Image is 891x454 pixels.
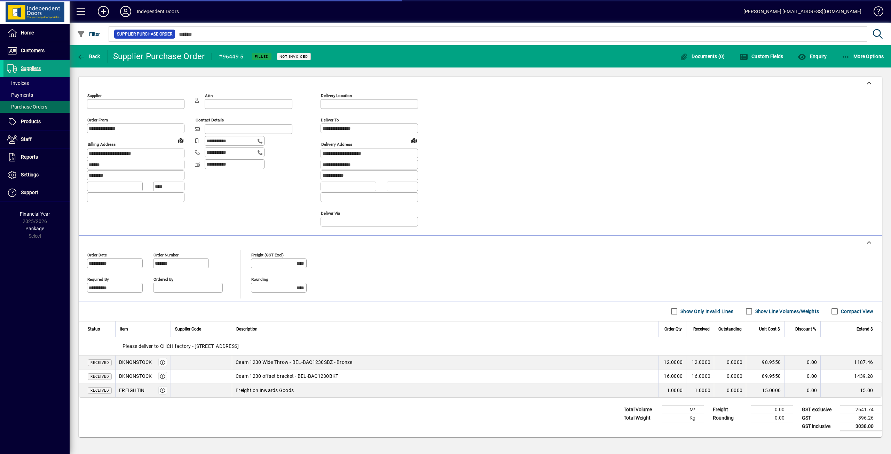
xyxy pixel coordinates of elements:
[796,50,828,63] button: Enquiry
[738,50,785,63] button: Custom Fields
[658,369,686,383] td: 16.0000
[7,92,33,98] span: Payments
[70,50,108,63] app-page-header-button: Back
[87,118,108,122] mat-label: Order from
[251,252,284,257] mat-label: Freight (GST excl)
[746,356,784,369] td: 98.9550
[20,211,50,217] span: Financial Year
[77,54,100,59] span: Back
[236,359,353,366] span: Ceam 1230 Wide Throw - BEL-BAC1230SBZ - Bronze
[115,5,137,18] button: Profile
[743,6,861,17] div: [PERSON_NAME] [EMAIL_ADDRESS][DOMAIN_NAME]
[798,54,827,59] span: Enquiry
[3,131,70,148] a: Staff
[664,325,682,333] span: Order Qty
[746,383,784,397] td: 15.0000
[620,405,662,414] td: Total Volume
[7,104,47,110] span: Purchase Orders
[795,325,816,333] span: Discount %
[119,359,152,366] div: DKNONSTOCK
[784,383,820,397] td: 0.00
[92,5,115,18] button: Add
[693,325,710,333] span: Received
[120,325,128,333] span: Item
[754,308,819,315] label: Show Line Volumes/Weights
[784,369,820,383] td: 0.00
[798,414,840,422] td: GST
[839,308,873,315] label: Compact View
[21,65,41,71] span: Suppliers
[236,325,258,333] span: Description
[840,414,882,422] td: 396.26
[25,226,44,231] span: Package
[740,54,783,59] span: Custom Fields
[119,373,152,380] div: DKNONSTOCK
[3,24,70,42] a: Home
[840,405,882,414] td: 2641.74
[7,80,29,86] span: Invoices
[680,54,725,59] span: Documents (0)
[21,136,32,142] span: Staff
[3,89,70,101] a: Payments
[321,210,340,215] mat-label: Deliver via
[3,113,70,130] a: Products
[77,31,100,37] span: Filter
[321,118,339,122] mat-label: Deliver To
[21,30,34,35] span: Home
[3,149,70,166] a: Reports
[709,405,751,414] td: Freight
[686,356,714,369] td: 12.0000
[686,369,714,383] td: 16.0000
[21,119,41,124] span: Products
[714,356,746,369] td: 0.0000
[255,54,269,59] span: Filled
[686,383,714,397] td: 1.0000
[3,184,70,201] a: Support
[21,190,38,195] span: Support
[87,93,102,98] mat-label: Supplier
[21,154,38,160] span: Reports
[113,51,205,62] div: Supplier Purchase Order
[90,361,109,365] span: Received
[137,6,179,17] div: Independent Doors
[820,356,882,369] td: 1187.46
[620,414,662,422] td: Total Weight
[175,135,186,146] a: View on map
[840,422,882,431] td: 3038.00
[75,50,102,63] button: Back
[751,405,793,414] td: 0.00
[3,101,70,113] a: Purchase Orders
[153,252,179,257] mat-label: Order number
[3,42,70,59] a: Customers
[868,1,882,24] a: Knowledge Base
[714,369,746,383] td: 0.0000
[842,54,884,59] span: More Options
[658,356,686,369] td: 12.0000
[662,405,704,414] td: M³
[87,252,107,257] mat-label: Order date
[840,50,886,63] button: More Options
[3,166,70,184] a: Settings
[798,422,840,431] td: GST inclusive
[662,414,704,422] td: Kg
[21,48,45,53] span: Customers
[75,28,102,40] button: Filter
[251,277,268,281] mat-label: Rounding
[718,325,742,333] span: Outstanding
[321,93,352,98] mat-label: Delivery Location
[205,93,213,98] mat-label: Attn
[21,172,39,177] span: Settings
[751,414,793,422] td: 0.00
[236,387,294,394] span: Freight on Inwards Goods
[117,31,172,38] span: Supplier Purchase Order
[175,325,201,333] span: Supplier Code
[784,356,820,369] td: 0.00
[279,54,308,59] span: Not Invoiced
[820,369,882,383] td: 1439.28
[90,389,109,392] span: Received
[679,308,733,315] label: Show Only Invalid Lines
[658,383,686,397] td: 1.0000
[88,325,100,333] span: Status
[219,51,243,62] div: #96449-5
[820,383,882,397] td: 15.00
